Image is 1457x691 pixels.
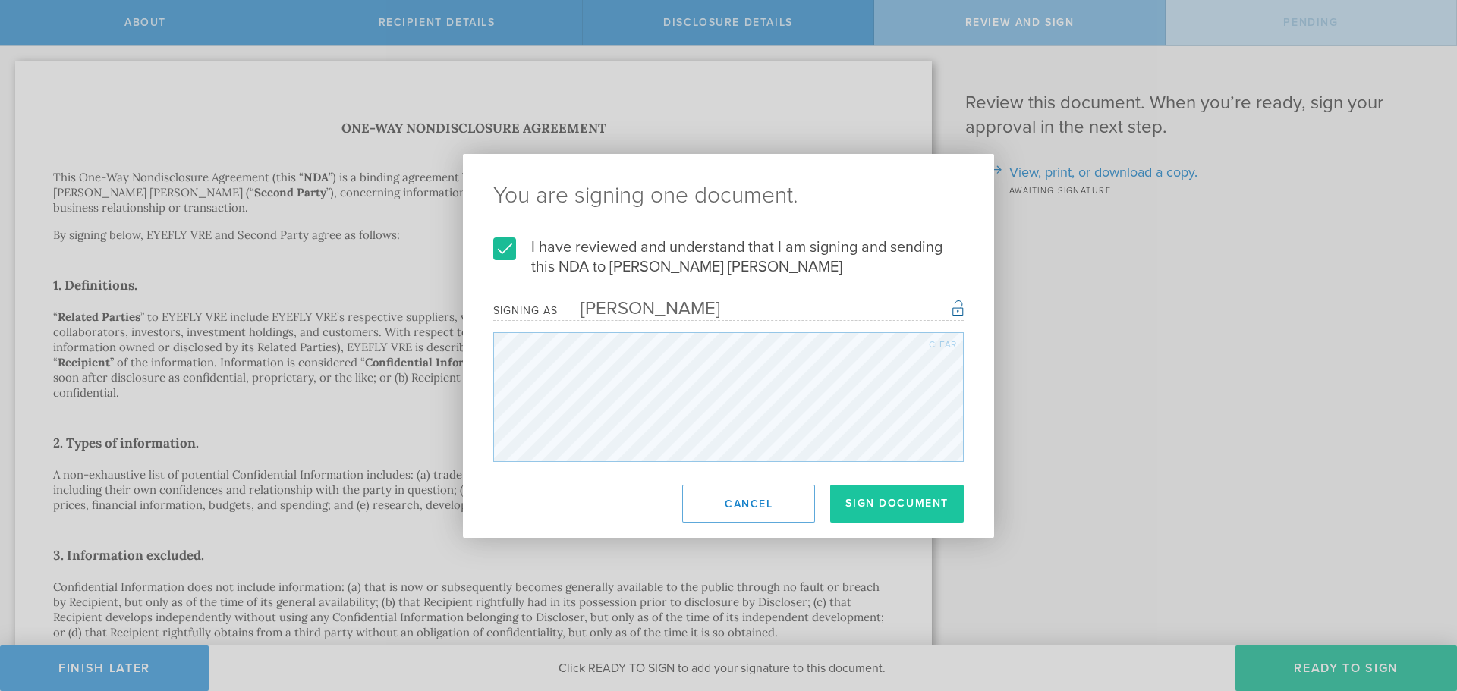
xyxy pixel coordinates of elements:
[493,184,964,207] ng-pluralize: You are signing one document.
[682,485,815,523] button: Cancel
[830,485,964,523] button: Sign Document
[558,297,720,319] div: [PERSON_NAME]
[1381,573,1457,645] iframe: Chat Widget
[493,304,558,317] div: Signing as
[493,237,964,277] label: I have reviewed and understand that I am signing and sending this NDA to [PERSON_NAME] [PERSON_NAME]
